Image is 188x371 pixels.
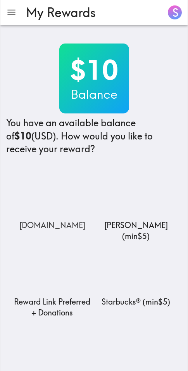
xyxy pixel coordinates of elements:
[14,171,91,231] a: Amazon.com[DOMAIN_NAME]
[97,220,175,242] p: [PERSON_NAME] ( min $5 )
[14,171,91,220] img: Amazon.com
[97,248,175,307] a: Starbucks®Starbucks® (min$5)
[59,85,129,103] h3: Balance
[172,6,178,19] span: S
[97,171,175,242] a: Lowe's[PERSON_NAME] (min$5)
[14,248,91,318] a: Reward Link Preferred + DonationsReward Link Preferred + Donations
[97,248,175,296] img: Starbucks®
[165,2,185,23] button: S
[97,296,175,307] p: Starbucks® ( min $5 )
[14,248,91,296] img: Reward Link Preferred + Donations
[97,171,175,220] img: Lowe's
[14,296,91,318] p: Reward Link Preferred + Donations
[14,220,91,231] p: [DOMAIN_NAME]
[59,54,129,86] h2: $10
[14,130,31,142] b: $10
[6,117,182,156] h4: You have an available balance of (USD) . How would you like to receive your reward?
[26,5,159,20] h3: My Rewards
